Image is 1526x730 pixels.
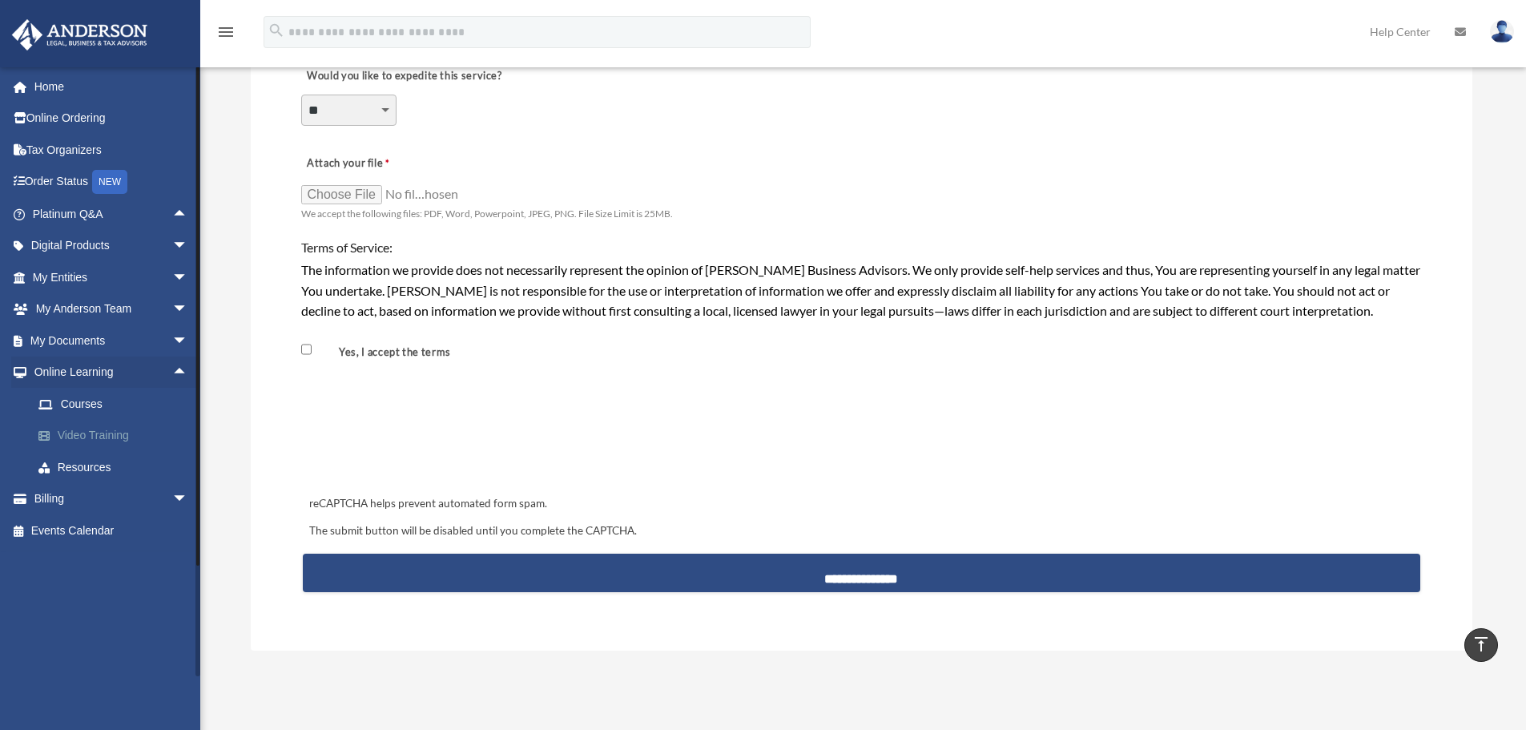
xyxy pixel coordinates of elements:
[11,103,212,135] a: Online Ordering
[11,293,212,325] a: My Anderson Teamarrow_drop_down
[268,22,285,39] i: search
[1472,635,1491,654] i: vertical_align_top
[172,230,204,263] span: arrow_drop_down
[11,325,212,357] a: My Documentsarrow_drop_down
[301,65,506,87] label: Would you like to expedite this service?
[22,451,212,483] a: Resources
[303,494,1420,514] div: reCAPTCHA helps prevent automated form spam.
[172,325,204,357] span: arrow_drop_down
[7,19,152,50] img: Anderson Advisors Platinum Portal
[172,357,204,389] span: arrow_drop_up
[11,198,212,230] a: Platinum Q&Aarrow_drop_up
[11,134,212,166] a: Tax Organizers
[11,230,212,262] a: Digital Productsarrow_drop_down
[301,152,461,175] label: Attach your file
[301,239,1422,256] h4: Terms of Service:
[1490,20,1514,43] img: User Pic
[22,388,212,420] a: Courses
[11,71,212,103] a: Home
[11,166,212,199] a: Order StatusNEW
[11,261,212,293] a: My Entitiesarrow_drop_down
[172,293,204,326] span: arrow_drop_down
[301,260,1422,321] div: The information we provide does not necessarily represent the opinion of [PERSON_NAME] Business A...
[11,357,212,389] a: Online Learningarrow_drop_up
[92,170,127,194] div: NEW
[172,198,204,231] span: arrow_drop_up
[172,483,204,516] span: arrow_drop_down
[22,420,212,452] a: Video Training
[172,261,204,294] span: arrow_drop_down
[11,514,212,546] a: Events Calendar
[1464,628,1498,662] a: vertical_align_top
[303,522,1420,541] div: The submit button will be disabled until you complete the CAPTCHA.
[11,483,212,515] a: Billingarrow_drop_down
[301,208,673,220] span: We accept the following files: PDF, Word, Powerpoint, JPEG, PNG. File Size Limit is 25MB.
[216,22,236,42] i: menu
[304,400,548,462] iframe: reCAPTCHA
[216,28,236,42] a: menu
[315,345,457,360] label: Yes, I accept the terms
